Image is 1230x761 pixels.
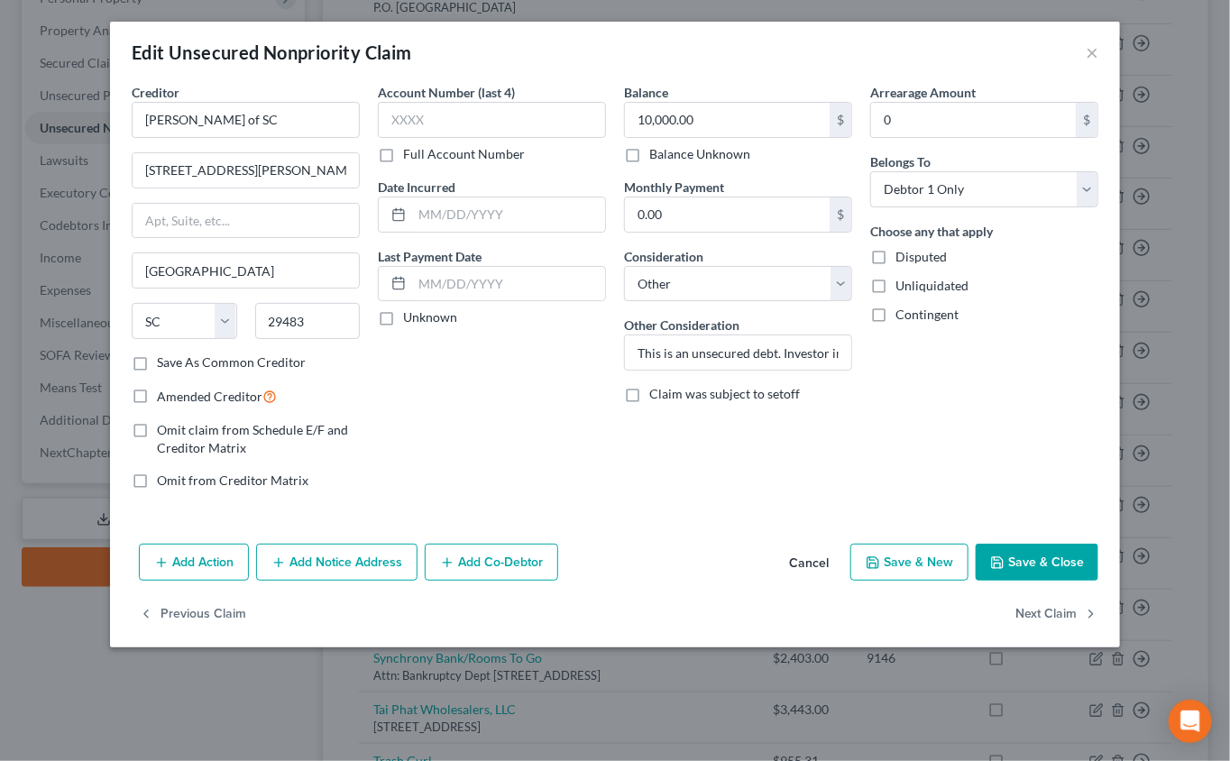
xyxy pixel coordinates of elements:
[403,145,525,163] label: Full Account Number
[775,546,843,582] button: Cancel
[625,197,830,232] input: 0.00
[624,83,668,102] label: Balance
[625,103,830,137] input: 0.00
[412,197,605,232] input: MM/DD/YYYY
[157,389,262,404] span: Amended Creditor
[830,197,851,232] div: $
[157,472,308,488] span: Omit from Creditor Matrix
[157,422,348,455] span: Omit claim from Schedule E/F and Creditor Matrix
[132,102,360,138] input: Search creditor by name...
[133,253,359,288] input: Enter city...
[256,544,418,582] button: Add Notice Address
[1076,103,1097,137] div: $
[378,178,455,197] label: Date Incurred
[870,222,993,241] label: Choose any that apply
[624,247,703,266] label: Consideration
[830,103,851,137] div: $
[870,83,976,102] label: Arrearage Amount
[157,353,306,371] label: Save As Common Creditor
[871,103,1076,137] input: 0.00
[649,386,800,401] span: Claim was subject to setoff
[425,544,558,582] button: Add Co-Debtor
[412,267,605,301] input: MM/DD/YYYY
[403,308,457,326] label: Unknown
[378,247,482,266] label: Last Payment Date
[624,316,739,335] label: Other Consideration
[850,544,968,582] button: Save & New
[895,249,947,264] span: Disputed
[1169,700,1212,743] div: Open Intercom Messenger
[139,595,246,633] button: Previous Claim
[132,85,179,100] span: Creditor
[625,335,851,370] input: Specify...
[378,102,606,138] input: XXXX
[378,83,515,102] label: Account Number (last 4)
[255,303,361,339] input: Enter zip...
[895,278,968,293] span: Unliquidated
[133,153,359,188] input: Enter address...
[133,204,359,238] input: Apt, Suite, etc...
[139,544,249,582] button: Add Action
[895,307,959,322] span: Contingent
[976,544,1098,582] button: Save & Close
[1015,595,1098,633] button: Next Claim
[870,154,931,170] span: Belongs To
[1086,41,1098,63] button: ×
[132,40,412,65] div: Edit Unsecured Nonpriority Claim
[624,178,724,197] label: Monthly Payment
[649,145,750,163] label: Balance Unknown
